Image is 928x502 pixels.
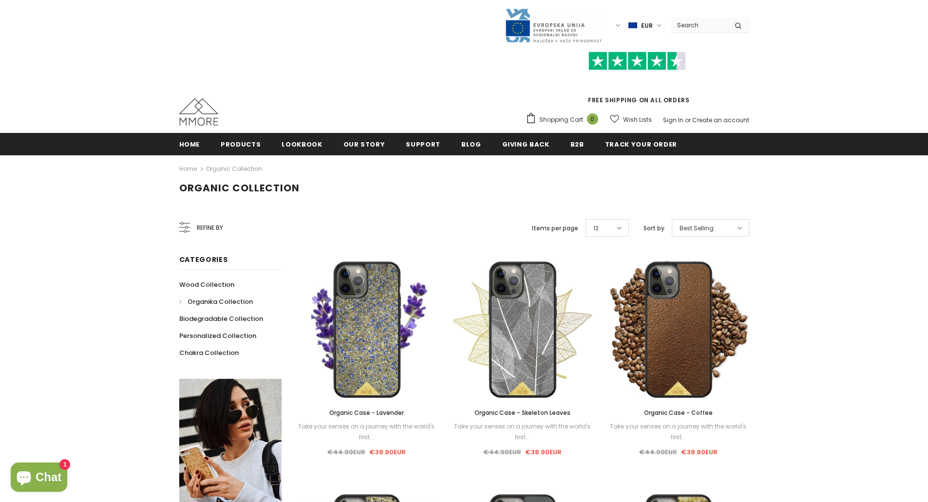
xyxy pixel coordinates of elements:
[607,408,749,418] a: Organic Case - Coffee
[406,140,440,149] span: support
[296,408,437,418] a: Organic Case - Lavender
[685,116,691,124] span: or
[605,133,677,155] a: Track your order
[526,56,749,104] span: FREE SHIPPING ON ALL ORDERS
[179,98,218,126] img: MMORE Cases
[610,111,652,128] a: Wish Lists
[221,140,261,149] span: Products
[188,297,253,306] span: Organika Collection
[179,280,234,289] span: Wood Collection
[461,140,481,149] span: Blog
[179,344,239,361] a: Chakra Collection
[179,133,200,155] a: Home
[221,133,261,155] a: Products
[461,133,481,155] a: Blog
[526,70,749,95] iframe: Customer reviews powered by Trustpilot
[179,293,253,310] a: Organika Collection
[680,223,714,233] span: Best Selling
[483,447,521,457] span: €44.90EUR
[179,163,197,175] a: Home
[179,331,256,340] span: Personalized Collection
[539,115,583,125] span: Shopping Cart
[692,116,749,124] a: Create an account
[639,447,677,457] span: €44.90EUR
[282,140,322,149] span: Lookbook
[641,21,653,31] span: EUR
[644,409,713,417] span: Organic Case - Coffee
[570,133,584,155] a: B2B
[644,223,664,233] label: Sort by
[197,223,223,233] span: Refine by
[179,276,234,293] a: Wood Collection
[343,140,385,149] span: Our Story
[282,133,322,155] a: Lookbook
[179,314,263,323] span: Biodegradable Collection
[502,133,549,155] a: Giving back
[406,133,440,155] a: support
[179,181,300,195] span: Organic Collection
[452,408,593,418] a: Organic Case - Skeleton Leaves
[623,115,652,125] span: Wish Lists
[525,447,562,457] span: €38.90EUR
[179,310,263,327] a: Biodegradable Collection
[179,140,200,149] span: Home
[369,447,406,457] span: €38.90EUR
[206,165,262,173] a: Organic Collection
[502,140,549,149] span: Giving back
[526,112,603,127] a: Shopping Cart 0
[605,140,677,149] span: Track your order
[505,8,602,43] img: Javni Razpis
[329,409,404,417] span: Organic Case - Lavender
[570,140,584,149] span: B2B
[179,348,239,357] span: Chakra Collection
[452,421,593,443] div: Take your senses on a journey with the world's first...
[588,52,686,71] img: Trust Pilot Stars
[179,255,228,264] span: Categories
[8,463,70,494] inbox-online-store-chat: Shopify online store chat
[607,421,749,443] div: Take your senses on a journey with the world's first...
[593,223,599,233] span: 12
[671,18,727,32] input: Search Site
[532,223,578,233] label: Items per page
[663,116,683,124] a: Sign In
[327,447,365,457] span: €44.90EUR
[587,113,598,125] span: 0
[343,133,385,155] a: Our Story
[474,409,570,417] span: Organic Case - Skeleton Leaves
[179,327,256,344] a: Personalized Collection
[505,21,602,29] a: Javni Razpis
[296,421,437,443] div: Take your senses on a journey with the world's first...
[681,447,718,457] span: €38.90EUR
